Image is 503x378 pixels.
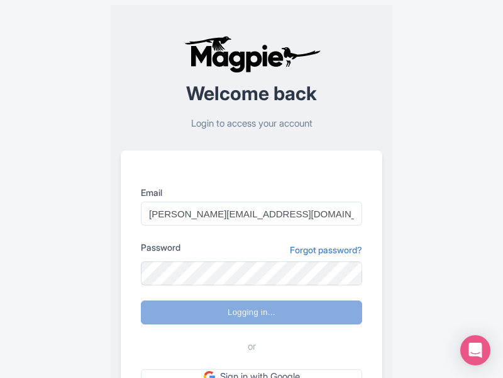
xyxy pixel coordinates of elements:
img: logo-ab69f6fb50320c5b225c76a69d11143b.png [181,35,323,73]
label: Password [141,241,180,254]
span: or [248,340,256,354]
input: you@example.com [141,202,362,226]
p: Login to access your account [121,117,382,131]
label: Email [141,186,362,199]
h2: Welcome back [121,83,382,104]
a: Forgot password? [290,243,362,256]
div: Open Intercom Messenger [460,335,490,365]
input: Logging in... [141,301,362,324]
